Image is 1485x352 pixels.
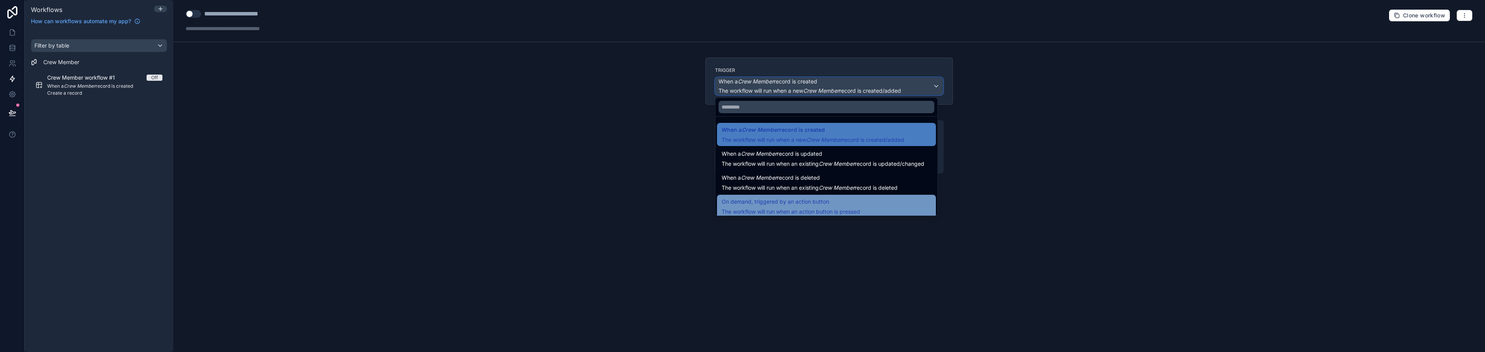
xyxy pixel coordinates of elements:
span: The workflow will run when an existing record is updated/changed [722,160,924,167]
em: Crew Member [806,136,842,143]
span: When a record is created [722,125,825,134]
em: Crew Member [742,126,779,133]
em: Crew Member [741,150,777,157]
span: The workflow will run when an existing record is deleted [722,184,898,191]
em: Crew Member [741,174,777,181]
span: When a record is updated [722,149,822,158]
span: On demand, triggered by an action button [722,197,829,206]
span: When a record is deleted [722,173,820,182]
span: The workflow will run when a new record is created/added [722,136,904,143]
span: The workflow will run when an action button is pressed [722,208,860,215]
em: Crew Member [819,160,855,167]
em: Crew Member [819,184,855,191]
